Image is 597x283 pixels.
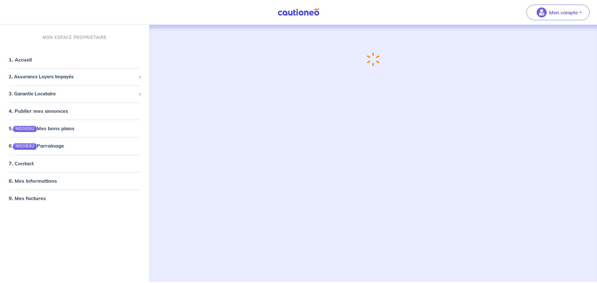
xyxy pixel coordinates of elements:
[2,139,147,152] div: 6.NOUVEAUParrainage
[9,57,32,63] a: 1. Accueil
[9,143,64,149] a: 6.NOUVEAUParrainage
[2,175,147,187] div: 8. Mes informations
[2,71,147,83] div: 2. Assurance Loyers Impayés
[2,122,147,135] div: 5.NOUVEAUMes bons plans
[9,73,136,80] span: 2. Assurance Loyers Impayés
[275,8,322,16] img: Cautioneo
[549,9,578,16] p: Mon compte
[2,157,147,170] div: 7. Contact
[9,108,68,114] a: 4. Publier mes annonces
[9,125,74,131] a: 5.NOUVEAUMes bons plans
[2,105,147,117] div: 4. Publier mes annonces
[9,178,57,184] a: 8. Mes informations
[537,7,547,17] img: illu_account_valid_menu.svg
[2,192,147,204] div: 9. Mes factures
[2,88,147,100] div: 3. Garantie Locataire
[526,5,590,20] button: illu_account_valid_menu.svgMon compte
[43,34,107,40] p: MON ESPACE PROPRIÉTAIRE
[9,90,136,98] span: 3. Garantie Locataire
[9,160,34,167] a: 7. Contact
[364,50,382,69] img: loading-spinner
[9,195,46,201] a: 9. Mes factures
[2,53,147,66] div: 1. Accueil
